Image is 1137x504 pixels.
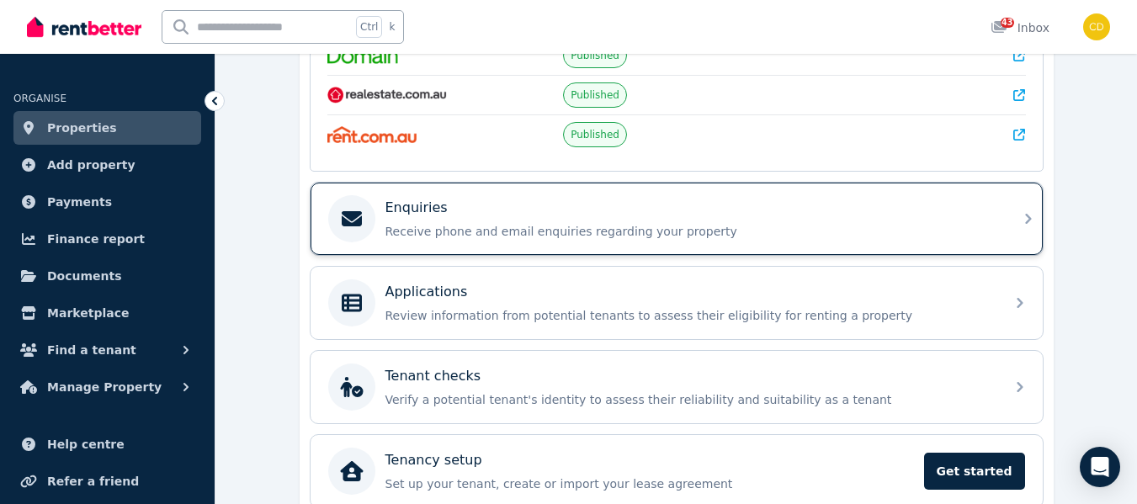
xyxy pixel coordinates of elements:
[311,183,1043,255] a: EnquiriesReceive phone and email enquiries regarding your property
[924,453,1025,490] span: Get started
[47,471,139,491] span: Refer a friend
[47,118,117,138] span: Properties
[47,192,112,212] span: Payments
[13,148,201,182] a: Add property
[327,126,417,143] img: Rent.com.au
[385,475,914,492] p: Set up your tenant, create or import your lease agreement
[13,333,201,367] button: Find a tenant
[571,49,619,62] span: Published
[13,427,201,461] a: Help centre
[13,296,201,330] a: Marketplace
[13,93,66,104] span: ORGANISE
[47,266,122,286] span: Documents
[47,377,162,397] span: Manage Property
[47,229,145,249] span: Finance report
[385,366,481,386] p: Tenant checks
[571,88,619,102] span: Published
[327,47,398,64] img: Domain.com.au
[571,128,619,141] span: Published
[13,464,201,498] a: Refer a friend
[13,222,201,256] a: Finance report
[13,185,201,219] a: Payments
[13,370,201,404] button: Manage Property
[385,282,468,302] p: Applications
[13,259,201,293] a: Documents
[385,391,995,408] p: Verify a potential tenant's identity to assess their reliability and suitability as a tenant
[385,450,482,470] p: Tenancy setup
[385,223,995,240] p: Receive phone and email enquiries regarding your property
[1083,13,1110,40] img: Chris Dimitropoulos
[327,87,448,103] img: RealEstate.com.au
[389,20,395,34] span: k
[47,340,136,360] span: Find a tenant
[385,307,995,324] p: Review information from potential tenants to assess their eligibility for renting a property
[311,351,1043,423] a: Tenant checksVerify a potential tenant's identity to assess their reliability and suitability as ...
[1001,18,1014,28] span: 43
[991,19,1049,36] div: Inbox
[47,303,129,323] span: Marketplace
[1080,447,1120,487] div: Open Intercom Messenger
[13,111,201,145] a: Properties
[47,434,125,454] span: Help centre
[311,267,1043,339] a: ApplicationsReview information from potential tenants to assess their eligibility for renting a p...
[47,155,135,175] span: Add property
[356,16,382,38] span: Ctrl
[27,14,141,40] img: RentBetter
[385,198,448,218] p: Enquiries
